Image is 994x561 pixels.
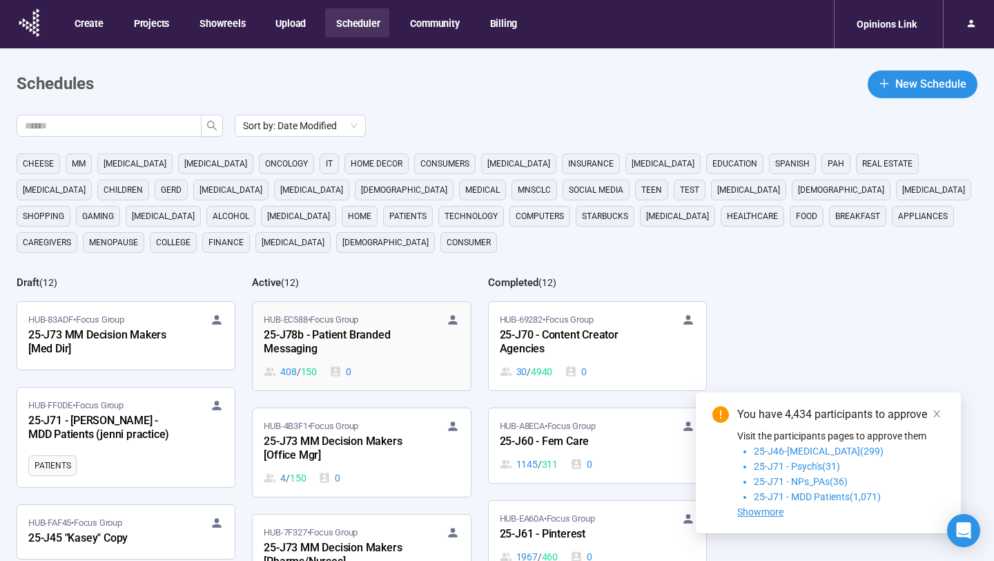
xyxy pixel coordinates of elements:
[28,327,180,359] div: 25-J73 MM Decision Makers [Med Dir]
[28,412,180,444] div: 25-J71 - [PERSON_NAME] - MDD Patients (jenni practice)
[17,505,235,559] a: HUB-FAF45•Focus Group25-J45 "Kasey" Copy
[301,364,317,379] span: 150
[489,302,706,390] a: HUB-69282•Focus Group25-J70 - Content Creator Agencies30 / 49400
[518,183,551,197] span: mnsclc
[516,209,564,223] span: computers
[262,236,324,249] span: [MEDICAL_DATA]
[17,302,235,370] a: HUB-83ADF•Focus Group25-J73 MM Decision Makers [Med Dir]
[206,120,217,131] span: search
[104,157,166,171] span: [MEDICAL_DATA]
[570,457,592,472] div: 0
[868,70,977,98] button: plusNew Schedule
[264,470,306,486] div: 4
[28,399,124,412] span: HUB-FF0DE • Focus Group
[264,8,315,37] button: Upload
[39,277,57,288] span: ( 12 )
[754,491,881,502] span: 25-J71 - MDD Patients(1,071)
[342,236,429,249] span: [DEMOGRAPHIC_DATA]
[389,209,427,223] span: Patients
[184,157,247,171] span: [MEDICAL_DATA]
[188,8,255,37] button: Showreels
[325,8,389,37] button: Scheduler
[902,183,965,197] span: [MEDICAL_DATA]
[267,209,330,223] span: [MEDICAL_DATA]
[500,512,595,526] span: HUB-EA60A • Focus Group
[848,11,925,37] div: Opinions Link
[538,277,556,288] span: ( 12 )
[348,209,371,223] span: home
[835,209,880,223] span: breakfast
[23,209,64,223] span: shopping
[712,157,757,171] span: education
[500,419,596,433] span: HUB-A8ECA • Focus Group
[500,313,594,327] span: HUB-69282 • Focus Group
[712,406,729,423] span: exclamation-circle
[199,183,262,197] span: [MEDICAL_DATA]
[879,78,890,89] span: plus
[796,209,817,223] span: Food
[754,446,884,457] span: 25-J46-[MEDICAL_DATA](299)
[64,8,113,37] button: Create
[17,276,39,289] h2: Draft
[104,183,143,197] span: children
[297,364,301,379] span: /
[286,470,290,486] span: /
[361,183,447,197] span: [DEMOGRAPHIC_DATA]
[542,457,558,472] span: 311
[646,209,709,223] span: [MEDICAL_DATA]
[487,157,550,171] span: [MEDICAL_DATA]
[737,428,944,444] p: Visit the participants pages to approve them
[754,461,840,472] span: 25-J71 - Psych's(31)
[538,457,542,472] span: /
[201,115,223,137] button: search
[290,470,306,486] span: 150
[898,209,948,223] span: appliances
[500,364,553,379] div: 30
[445,209,498,223] span: technology
[932,409,942,419] span: close
[28,313,124,327] span: HUB-83ADF • Focus Group
[895,75,966,93] span: New Schedule
[737,506,783,517] span: Showmore
[252,276,281,289] h2: Active
[89,236,138,249] span: menopause
[264,526,358,540] span: HUB-7F327 • Focus Group
[641,183,662,197] span: Teen
[264,313,358,327] span: HUB-EC588 • Focus Group
[265,157,308,171] span: oncology
[399,8,469,37] button: Community
[754,476,848,487] span: 25-J71 - NPs_PAs(36)
[132,209,195,223] span: [MEDICAL_DATA]
[531,364,552,379] span: 4940
[281,277,299,288] span: ( 12 )
[465,183,500,197] span: medical
[489,408,706,483] a: HUB-A8ECA•Focus Group25-J60 - Fem Care1145 / 3110
[500,526,652,544] div: 25-J61 - Pinterest
[318,470,340,486] div: 0
[947,514,980,547] div: Open Intercom Messenger
[329,364,351,379] div: 0
[156,236,191,249] span: college
[775,157,810,171] span: Spanish
[28,530,180,548] div: 25-J45 "Kasey" Copy
[264,327,416,359] div: 25-J78b - Patient Branded Messaging
[123,8,179,37] button: Projects
[208,236,244,249] span: finance
[264,364,317,379] div: 408
[264,433,416,465] div: 25-J73 MM Decision Makers [Office Mgr]
[862,157,913,171] span: real estate
[569,183,623,197] span: social media
[23,236,71,249] span: caregivers
[23,157,54,171] span: cheese
[28,516,122,530] span: HUB-FAF45 • Focus Group
[565,364,587,379] div: 0
[500,433,652,451] div: 25-J60 - Fem Care
[488,276,538,289] h2: Completed
[264,419,358,433] span: HUB-4B3F1 • Focus Group
[213,209,249,223] span: alcohol
[326,157,333,171] span: it
[351,157,402,171] span: home decor
[527,364,531,379] span: /
[500,457,558,472] div: 1145
[280,183,343,197] span: [MEDICAL_DATA]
